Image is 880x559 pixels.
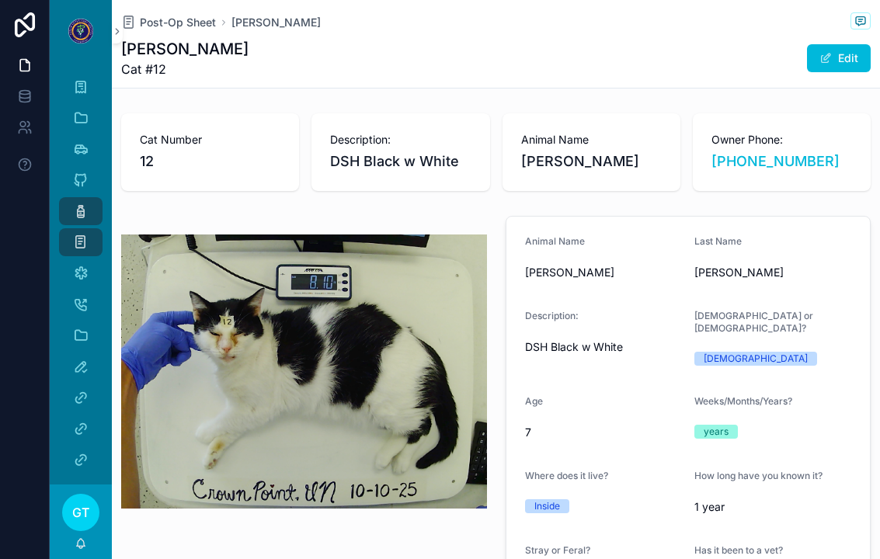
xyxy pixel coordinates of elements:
span: Weeks/Months/Years? [694,395,792,407]
span: 12 [140,151,280,172]
div: scrollable content [50,62,112,484]
span: How long have you known it? [694,470,823,481]
span: [DEMOGRAPHIC_DATA] or [DEMOGRAPHIC_DATA]? [694,310,813,334]
span: Cat #12 [121,60,249,78]
span: Animal Name [525,235,585,247]
h1: [PERSON_NAME] [121,38,249,60]
img: App logo [68,19,93,43]
a: Post-Op Sheet [121,15,216,30]
span: Has it been to a vet? [694,544,783,556]
span: Description: [330,132,471,148]
span: Age [525,395,543,407]
span: Last Name [694,235,742,247]
span: DSH Black w White [525,339,682,355]
span: [PERSON_NAME] [521,151,662,172]
img: attvhqfGUEaF2X3bA30470-capture_20251010-122939.png [121,234,487,509]
div: [DEMOGRAPHIC_DATA] [704,352,808,366]
span: DSH Black w White [330,151,471,172]
span: Cat Number [140,132,280,148]
a: [PERSON_NAME] [231,15,321,30]
span: 1 year [694,499,851,515]
span: [PERSON_NAME] [525,265,682,280]
span: Owner Phone: [711,132,852,148]
span: Animal Name [521,132,662,148]
span: Where does it live? [525,470,608,481]
div: Inside [534,499,560,513]
a: [PHONE_NUMBER] [711,151,840,172]
span: Stray or Feral? [525,544,590,556]
span: Post-Op Sheet [140,15,216,30]
span: 7 [525,425,682,440]
span: [PERSON_NAME] [694,265,851,280]
button: Edit [807,44,871,72]
span: GT [72,503,89,522]
div: years [704,425,729,439]
span: Description: [525,310,579,321]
